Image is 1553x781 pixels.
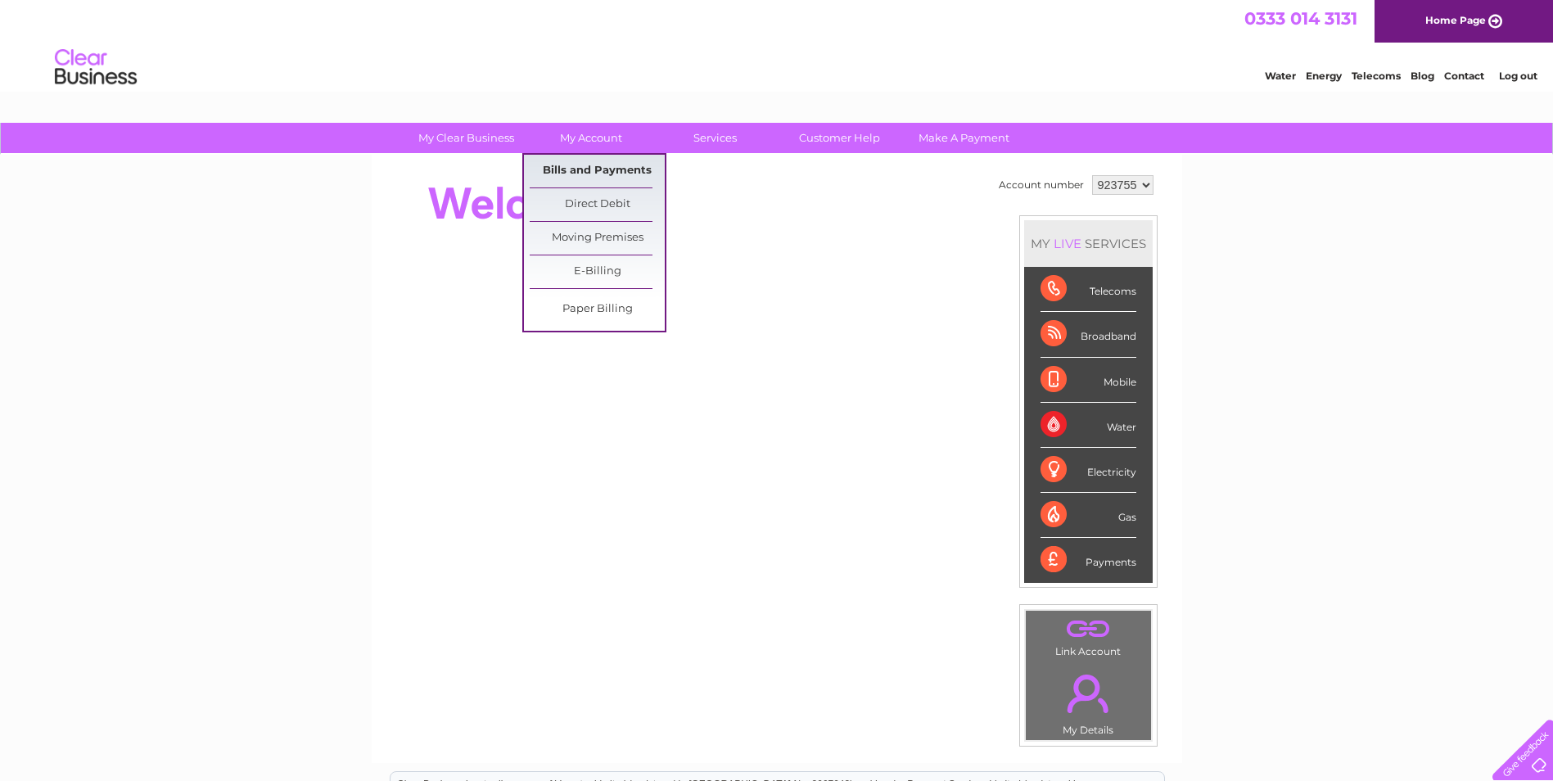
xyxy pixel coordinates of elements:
[1030,665,1147,722] a: .
[1041,403,1136,448] div: Water
[1024,220,1153,267] div: MY SERVICES
[1306,70,1342,82] a: Energy
[1025,610,1152,661] td: Link Account
[1025,661,1152,741] td: My Details
[530,255,665,288] a: E-Billing
[530,155,665,187] a: Bills and Payments
[1041,267,1136,312] div: Telecoms
[1499,70,1537,82] a: Log out
[523,123,658,153] a: My Account
[1041,538,1136,582] div: Payments
[530,188,665,221] a: Direct Debit
[1444,70,1484,82] a: Contact
[995,171,1088,199] td: Account number
[1041,493,1136,538] div: Gas
[1041,448,1136,493] div: Electricity
[648,123,783,153] a: Services
[530,293,665,326] a: Paper Billing
[1050,236,1085,251] div: LIVE
[1041,312,1136,357] div: Broadband
[54,43,138,93] img: logo.png
[1030,615,1147,643] a: .
[1041,358,1136,403] div: Mobile
[1265,70,1296,82] a: Water
[772,123,907,153] a: Customer Help
[1411,70,1434,82] a: Blog
[391,9,1164,79] div: Clear Business is a trading name of Verastar Limited (registered in [GEOGRAPHIC_DATA] No. 3667643...
[530,222,665,255] a: Moving Premises
[399,123,534,153] a: My Clear Business
[1352,70,1401,82] a: Telecoms
[896,123,1032,153] a: Make A Payment
[1244,8,1357,29] a: 0333 014 3131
